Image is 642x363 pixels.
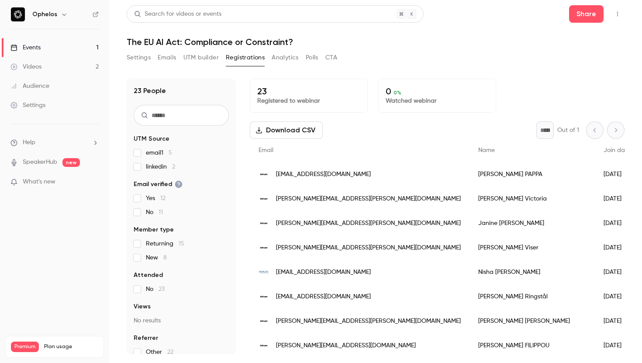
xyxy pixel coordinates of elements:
[306,51,318,65] button: Polls
[134,135,229,356] section: facet-groups
[23,177,55,187] span: What's new
[183,51,219,65] button: UTM builder
[10,101,45,110] div: Settings
[276,292,371,301] span: [EMAIL_ADDRESS][DOMAIN_NAME]
[569,5,604,23] button: Share
[32,10,57,19] h6: Ophelos
[604,147,631,153] span: Join date
[469,235,595,260] div: [PERSON_NAME] Viser
[257,86,360,97] p: 23
[393,90,401,96] span: 0 %
[276,170,371,179] span: [EMAIL_ADDRESS][DOMAIN_NAME]
[595,211,639,235] div: [DATE]
[146,253,167,262] span: New
[595,260,639,284] div: [DATE]
[557,126,579,135] p: Out of 1
[62,158,80,167] span: new
[276,317,461,326] span: [PERSON_NAME][EMAIL_ADDRESS][PERSON_NAME][DOMAIN_NAME]
[469,333,595,358] div: [PERSON_NAME] FILIPPOU
[160,195,166,201] span: 12
[134,225,174,234] span: Member type
[259,340,269,351] img: gr.intrum.com
[257,97,360,105] p: Registered to webinar
[127,51,151,65] button: Settings
[469,187,595,211] div: [PERSON_NAME] Victoria
[325,51,337,65] button: CTA
[158,51,176,65] button: Emails
[10,43,41,52] div: Events
[595,284,639,309] div: [DATE]
[259,267,269,277] img: qualco.co.uk
[595,309,639,333] div: [DATE]
[10,138,99,147] li: help-dropdown-opener
[276,243,461,252] span: [PERSON_NAME][EMAIL_ADDRESS][PERSON_NAME][DOMAIN_NAME]
[259,316,269,326] img: intrum.com
[469,309,595,333] div: [PERSON_NAME] [PERSON_NAME]
[179,241,184,247] span: 15
[259,194,269,204] img: intrum.com
[595,187,639,211] div: [DATE]
[134,135,169,143] span: UTM Source
[134,271,163,280] span: Attended
[276,341,416,350] span: [PERSON_NAME][EMAIL_ADDRESS][DOMAIN_NAME]
[595,333,639,358] div: [DATE]
[272,51,299,65] button: Analytics
[167,349,173,355] span: 22
[163,255,167,261] span: 8
[250,121,323,139] button: Download CSV
[386,86,489,97] p: 0
[276,194,461,204] span: [PERSON_NAME][EMAIL_ADDRESS][PERSON_NAME][DOMAIN_NAME]
[134,302,151,311] span: Views
[259,169,269,180] img: gr.intrum.com
[159,209,163,215] span: 11
[134,316,229,325] p: No results
[23,158,57,167] a: SpeakerHub
[134,10,221,19] div: Search for videos or events
[146,162,175,171] span: linkedin
[478,147,495,153] span: Name
[276,219,461,228] span: [PERSON_NAME][EMAIL_ADDRESS][PERSON_NAME][DOMAIN_NAME]
[469,260,595,284] div: Nisha [PERSON_NAME]
[146,208,163,217] span: No
[146,348,173,356] span: Other
[146,149,172,157] span: email1
[10,62,41,71] div: Videos
[159,286,165,292] span: 23
[134,334,158,342] span: Referrer
[276,268,371,277] span: [EMAIL_ADDRESS][DOMAIN_NAME]
[134,180,183,189] span: Email verified
[134,86,166,96] h1: 23 People
[44,343,98,350] span: Plan usage
[595,235,639,260] div: [DATE]
[10,82,49,90] div: Audience
[11,7,25,21] img: Ophelos
[469,211,595,235] div: Janine [PERSON_NAME]
[469,284,595,309] div: [PERSON_NAME] Ringstål
[172,164,175,170] span: 2
[23,138,35,147] span: Help
[169,150,172,156] span: 5
[88,178,99,186] iframe: Noticeable Trigger
[11,342,39,352] span: Premium
[146,285,165,294] span: No
[595,162,639,187] div: [DATE]
[469,162,595,187] div: [PERSON_NAME] PAPPA
[146,239,184,248] span: Returning
[259,291,269,302] img: intrum.com
[386,97,489,105] p: Watched webinar
[259,147,273,153] span: Email
[226,51,265,65] button: Registrations
[259,218,269,228] img: intrum.com
[259,242,269,253] img: intrum.com
[127,37,625,47] h1: The EU AI Act: Compliance or Constraint?
[146,194,166,203] span: Yes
